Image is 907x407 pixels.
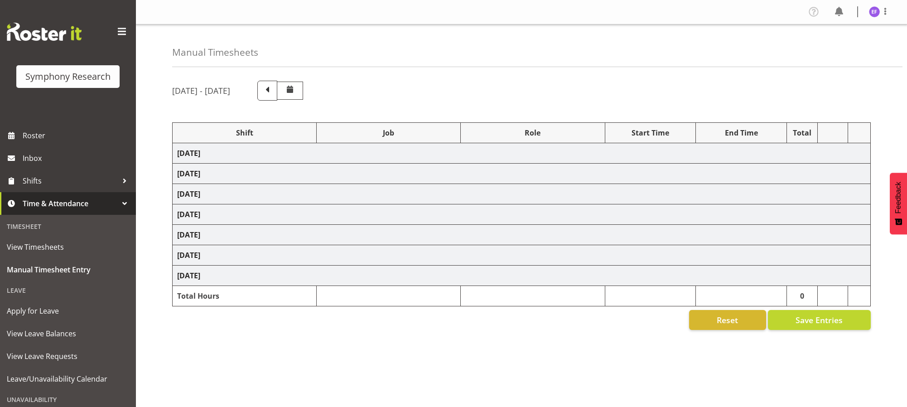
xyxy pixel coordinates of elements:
div: Timesheet [2,217,134,236]
img: Rosterit website logo [7,23,82,41]
h4: Manual Timesheets [172,47,258,58]
a: View Leave Balances [2,322,134,345]
button: Save Entries [768,310,871,330]
td: [DATE] [173,164,871,184]
h5: [DATE] - [DATE] [172,86,230,96]
span: Feedback [894,182,902,213]
img: edmond-fernandez1860.jpg [869,6,880,17]
span: View Timesheets [7,240,129,254]
td: Total Hours [173,286,317,306]
span: Leave/Unavailability Calendar [7,372,129,386]
span: View Leave Requests [7,349,129,363]
td: 0 [787,286,817,306]
a: Apply for Leave [2,300,134,322]
button: Feedback - Show survey [890,173,907,234]
div: Symphony Research [25,70,111,83]
span: Apply for Leave [7,304,129,318]
a: Manual Timesheet Entry [2,258,134,281]
div: Shift [177,127,312,138]
span: Roster [23,129,131,142]
button: Reset [689,310,766,330]
div: Total [791,127,812,138]
a: Leave/Unavailability Calendar [2,368,134,390]
span: Reset [717,314,738,326]
a: View Leave Requests [2,345,134,368]
span: Inbox [23,151,131,165]
div: Leave [2,281,134,300]
td: [DATE] [173,266,871,286]
div: Role [465,127,600,138]
td: [DATE] [173,225,871,245]
div: End Time [700,127,782,138]
td: [DATE] [173,143,871,164]
div: Job [321,127,456,138]
span: Manual Timesheet Entry [7,263,129,276]
span: View Leave Balances [7,327,129,340]
td: [DATE] [173,204,871,225]
span: Save Entries [796,314,843,326]
span: Shifts [23,174,118,188]
td: [DATE] [173,184,871,204]
div: Start Time [610,127,691,138]
span: Time & Attendance [23,197,118,210]
a: View Timesheets [2,236,134,258]
td: [DATE] [173,245,871,266]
